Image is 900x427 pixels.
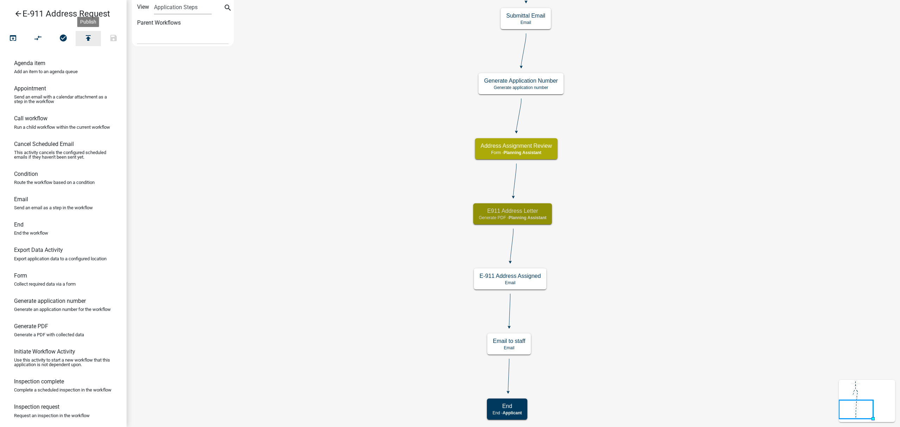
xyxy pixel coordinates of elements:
h6: Inspection request [14,403,59,410]
p: Form - [481,150,552,155]
p: End the workflow [14,231,48,235]
span: Planning Assistant [503,150,541,155]
button: Save [101,31,126,46]
i: arrow_back [14,9,22,19]
i: search [224,4,232,13]
h6: Initiate Workflow Activity [14,348,75,355]
p: Route the workflow based on a condition [14,180,95,185]
p: Generate PDF - [479,215,546,220]
h6: Condition [14,171,38,177]
button: No problems [51,31,76,46]
h6: Generate application number [14,298,86,304]
p: Complete a scheduled inspection in the workflow [14,388,111,392]
h5: Generate Application Number [484,77,558,84]
p: Send an email with a calendar attachment as a step in the workflow [14,95,112,104]
p: Email [493,345,525,350]
h6: Call workflow [14,115,47,122]
p: Use this activity to start a new workflow that this application is not dependent upon. [14,358,112,367]
p: This activity cancels the configured scheduled emails if they haven't been sent yet. [14,150,112,159]
i: open_in_browser [9,34,17,44]
p: Collect required data via a form [14,282,76,286]
h6: Appointment [14,85,46,92]
h5: Submittal Email [506,12,545,19]
i: save [109,34,118,44]
p: Request an inspection in the workflow [14,413,90,418]
span: Applicant [503,410,522,415]
p: Email [506,20,545,25]
i: publish [84,34,92,44]
h5: Address Assignment Review [481,142,552,149]
span: Planning Assistant [509,215,547,220]
button: Test Workflow [0,31,26,46]
p: Run a child workflow within the current workflow [14,125,110,129]
button: Auto Layout [25,31,51,46]
p: Generate a PDF with collected data [14,332,84,337]
p: Generate an application number for the workflow [14,307,111,312]
a: E-911 Address Request [6,6,115,22]
i: compare_arrows [34,34,43,44]
p: Add an item to an agenda queue [14,69,78,74]
h6: Export Data Activity [14,247,63,253]
p: End - [493,410,522,415]
h6: Form [14,272,27,279]
button: search [222,3,233,14]
h5: Email to staff [493,338,525,344]
label: Parent Workflows [137,16,181,30]
h5: E911 Address Letter [479,208,546,214]
h6: Agenda item [14,60,45,66]
div: Publish [77,17,99,27]
p: Generate application number [484,85,558,90]
h5: E-911 Address Assigned [480,273,541,279]
p: Email [480,280,541,285]
p: Export application data to a configured location [14,256,107,261]
h6: Inspection complete [14,378,64,385]
h6: Cancel Scheduled Email [14,141,74,147]
p: Send an email as a step in the workflow [14,205,93,210]
div: Workflow actions [0,31,126,48]
h5: End [493,403,522,409]
h6: Generate PDF [14,323,48,330]
h6: Email [14,196,28,203]
h6: End [14,221,24,228]
button: Publish [76,31,101,46]
i: check_circle [59,34,67,44]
